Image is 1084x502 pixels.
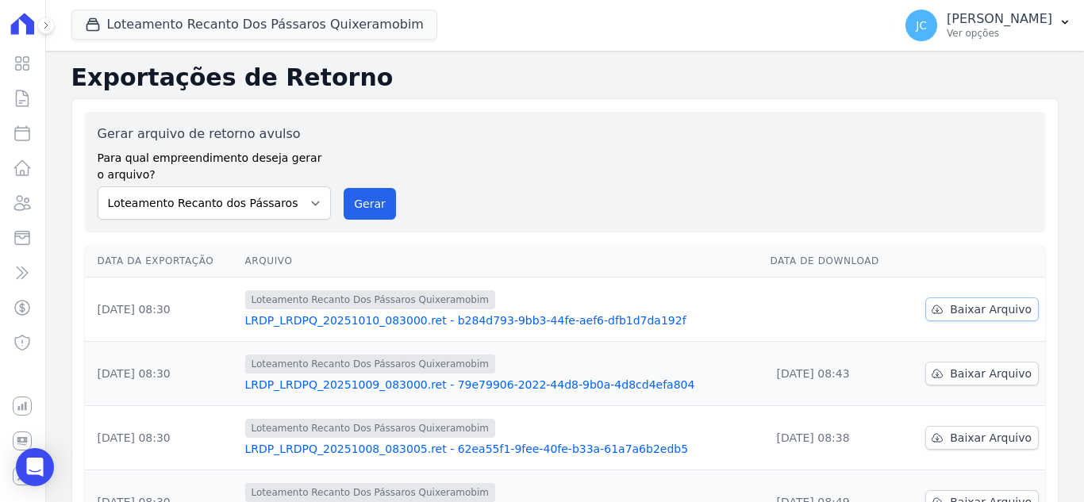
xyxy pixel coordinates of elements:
span: Baixar Arquivo [950,301,1032,317]
a: Baixar Arquivo [925,362,1039,385]
td: [DATE] 08:30 [85,406,239,470]
button: Loteamento Recanto Dos Pássaros Quixeramobim [71,10,437,40]
a: LRDP_LRDPQ_20251008_083005.ret - 62ea55f1-9fee-40fe-b33a-61a7a6b2edb5 [245,441,758,457]
td: [DATE] 08:38 [763,406,901,470]
span: Loteamento Recanto Dos Pássaros Quixeramobim [245,354,496,374]
span: Loteamento Recanto Dos Pássaros Quixeramobim [245,290,496,309]
div: Open Intercom Messenger [16,448,54,486]
th: Arquivo [239,245,764,278]
th: Data de Download [763,245,901,278]
h2: Exportações de Retorno [71,63,1059,92]
td: [DATE] 08:30 [85,342,239,406]
th: Data da Exportação [85,245,239,278]
label: Gerar arquivo de retorno avulso [98,125,332,144]
a: Baixar Arquivo [925,426,1039,450]
td: [DATE] 08:30 [85,278,239,342]
p: [PERSON_NAME] [947,11,1052,27]
a: LRDP_LRDPQ_20251010_083000.ret - b284d793-9bb3-44fe-aef6-dfb1d7da192f [245,312,758,328]
a: LRDP_LRDPQ_20251009_083000.ret - 79e79906-2022-44d8-9b0a-4d8cd4efa804 [245,377,758,393]
a: Baixar Arquivo [925,297,1039,321]
button: Gerar [344,188,396,220]
label: Para qual empreendimento deseja gerar o arquivo? [98,144,332,183]
p: Ver opções [947,27,1052,40]
td: [DATE] 08:43 [763,342,901,406]
span: Loteamento Recanto Dos Pássaros Quixeramobim [245,483,496,502]
span: Baixar Arquivo [950,430,1032,446]
span: Baixar Arquivo [950,366,1032,381]
span: Loteamento Recanto Dos Pássaros Quixeramobim [245,419,496,438]
button: JC [PERSON_NAME] Ver opções [893,3,1084,48]
span: JC [916,20,927,31]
